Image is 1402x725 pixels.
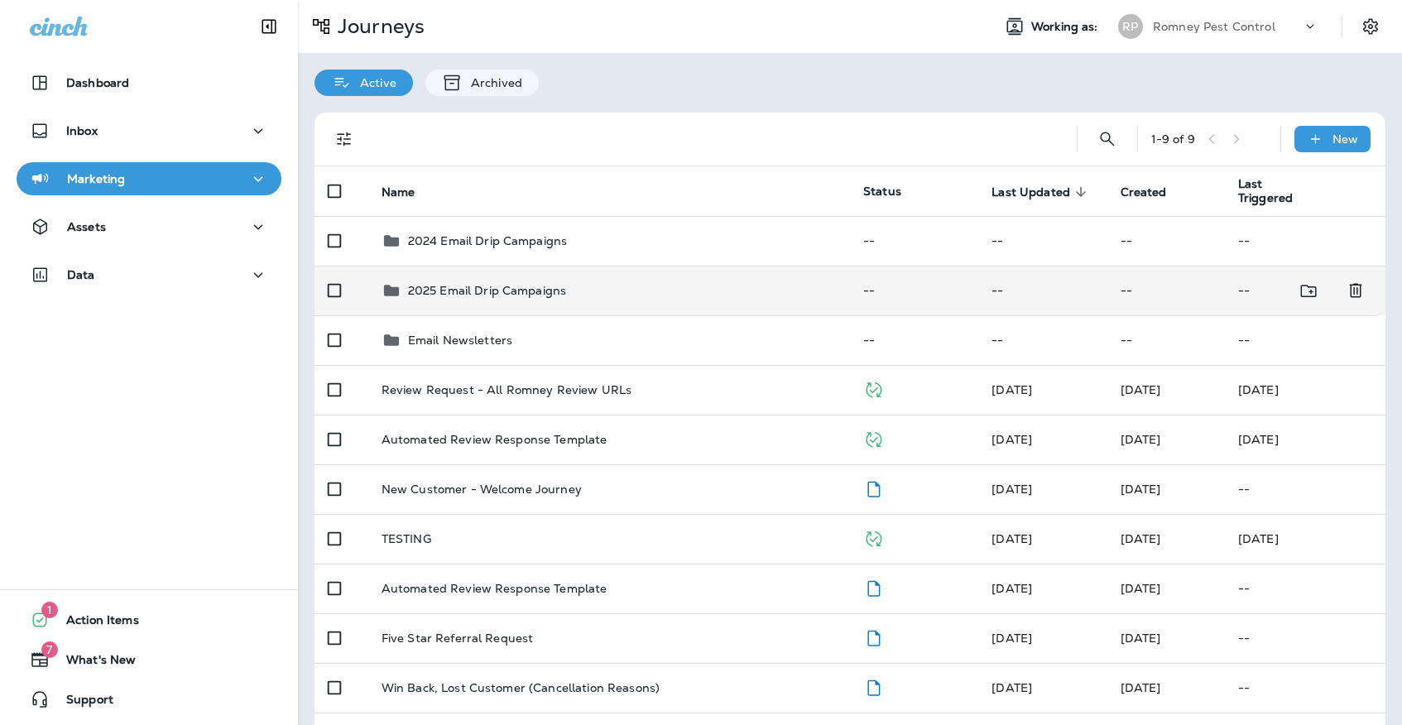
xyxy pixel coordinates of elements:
[991,680,1032,695] span: Maddie Madonecsky
[382,483,582,496] p: New Customer - Welcome Journey
[850,266,978,315] td: --
[382,631,534,645] p: Five Star Referral Request
[991,482,1032,497] span: Maddie Madonecsky
[863,579,884,594] span: Draft
[50,653,136,673] span: What's New
[1238,631,1372,645] p: --
[1118,14,1143,39] div: RP
[1356,12,1385,41] button: Settings
[67,268,95,281] p: Data
[1091,122,1124,156] button: Search Journeys
[1121,680,1161,695] span: Maddie Madonecsky
[1225,266,1332,315] td: --
[1225,315,1385,365] td: --
[1238,681,1372,694] p: --
[41,641,58,658] span: 7
[1339,274,1372,308] button: Delete
[41,602,58,618] span: 1
[382,383,631,396] p: Review Request - All Romney Review URLs
[50,693,113,713] span: Support
[1153,20,1275,33] p: Romney Pest Control
[17,643,281,676] button: 7What's New
[863,679,884,694] span: Draft
[1121,531,1161,546] span: Frank Carreno
[850,216,978,266] td: --
[66,76,129,89] p: Dashboard
[1121,185,1167,199] span: Created
[850,315,978,365] td: --
[991,185,1092,199] span: Last Updated
[1121,482,1161,497] span: Maddie Madonecsky
[408,334,512,347] p: Email Newsletters
[1031,20,1102,34] span: Working as:
[17,210,281,243] button: Assets
[863,430,884,445] span: Published
[991,531,1032,546] span: Frank Carreno
[382,532,431,545] p: TESTING
[1238,582,1372,595] p: --
[331,14,425,39] p: Journeys
[991,581,1032,596] span: Maddie Madonecsky
[382,185,437,199] span: Name
[17,258,281,291] button: Data
[863,530,884,545] span: Published
[1238,177,1325,205] span: Last Triggered
[1121,581,1161,596] span: Maddie Madonecsky
[1292,274,1326,308] button: Move to folder
[1121,382,1161,397] span: Eldon Nelson
[408,284,567,297] p: 2025 Email Drip Campaigns
[1107,315,1225,365] td: --
[50,613,139,633] span: Action Items
[17,162,281,195] button: Marketing
[17,114,281,147] button: Inbox
[1225,415,1385,464] td: [DATE]
[1107,216,1225,266] td: --
[1332,132,1358,146] p: New
[1121,185,1188,199] span: Created
[66,124,98,137] p: Inbox
[463,76,522,89] p: Archived
[863,480,884,495] span: Draft
[1238,177,1304,205] span: Last Triggered
[1238,483,1372,496] p: --
[17,683,281,716] button: Support
[382,185,415,199] span: Name
[1225,216,1385,266] td: --
[17,603,281,636] button: 1Action Items
[978,315,1107,365] td: --
[863,381,884,396] span: Published
[328,122,361,156] button: Filters
[863,629,884,644] span: Draft
[1107,266,1225,315] td: --
[1225,365,1385,415] td: [DATE]
[991,432,1032,447] span: Caitlyn Harney
[863,184,901,199] span: Status
[1225,514,1385,564] td: [DATE]
[246,10,292,43] button: Collapse Sidebar
[67,220,106,233] p: Assets
[991,631,1032,646] span: Maddie Madonecsky
[1121,432,1161,447] span: Caitlyn Harney
[1151,132,1195,146] div: 1 - 9 of 9
[1121,631,1161,646] span: Maddie Madonecsky
[382,681,660,694] p: Win Back, Lost Customer (Cancellation Reasons)
[67,172,125,185] p: Marketing
[382,433,607,446] p: Automated Review Response Template
[382,582,607,595] p: Automated Review Response Template
[978,216,1107,266] td: --
[408,234,568,247] p: 2024 Email Drip Campaigns
[991,185,1070,199] span: Last Updated
[991,382,1032,397] span: Eldon Nelson
[978,266,1107,315] td: --
[352,76,396,89] p: Active
[17,66,281,99] button: Dashboard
